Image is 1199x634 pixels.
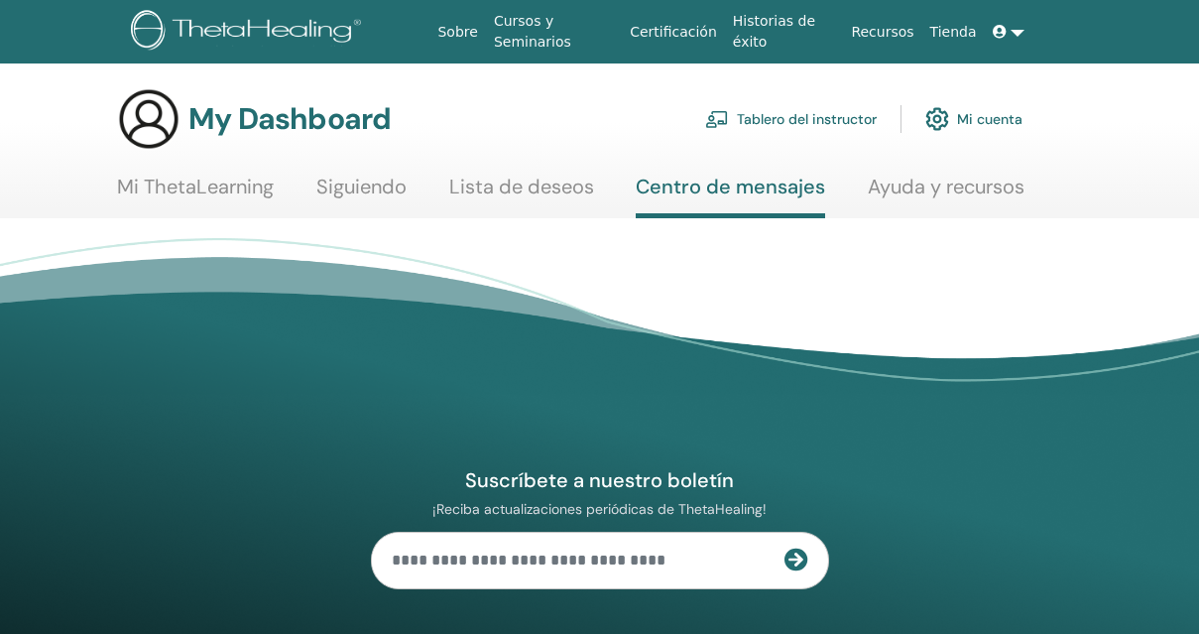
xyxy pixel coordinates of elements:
a: Certificación [622,14,725,51]
a: Ayuda y recursos [868,175,1024,213]
a: Tablero del instructor [705,97,877,141]
img: logo.png [131,10,368,55]
a: Siguiendo [316,175,407,213]
a: Mi cuenta [925,97,1022,141]
a: Historias de éxito [725,3,844,61]
a: Lista de deseos [449,175,594,213]
h4: Suscríbete a nuestro boletín [371,467,829,493]
a: Recursos [843,14,921,51]
p: ¡Reciba actualizaciones periódicas de ThetaHealing! [371,500,829,518]
img: cog.svg [925,102,949,136]
a: Cursos y Seminarios [486,3,622,61]
a: Tienda [922,14,985,51]
img: generic-user-icon.jpg [117,87,180,151]
a: Mi ThetaLearning [117,175,274,213]
a: Sobre [429,14,485,51]
img: chalkboard-teacher.svg [705,110,729,128]
h3: My Dashboard [188,101,391,137]
a: Centro de mensajes [636,175,825,218]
